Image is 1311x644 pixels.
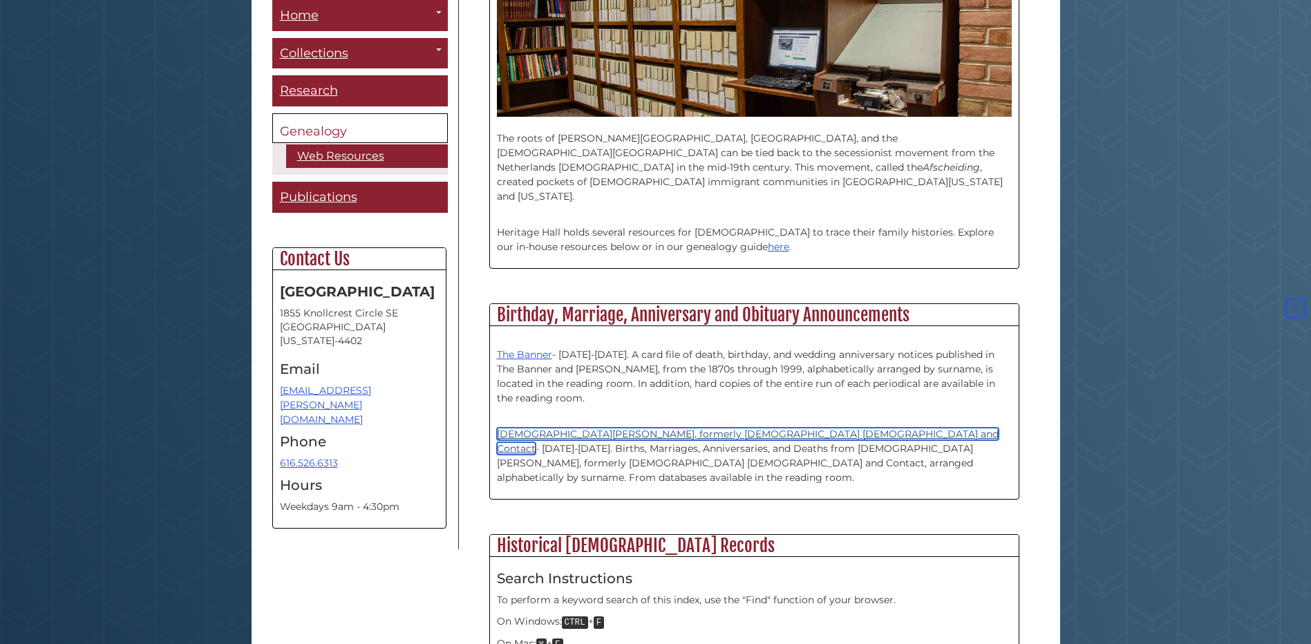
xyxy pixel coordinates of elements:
[497,413,1012,485] p: - [DATE]-[DATE]. Births, Marriages, Anniversaries, and Deaths from [DEMOGRAPHIC_DATA][PERSON_NAME...
[280,477,439,493] h4: Hours
[272,38,448,69] a: Collections
[490,304,1019,326] h2: Birthday, Marriage, Anniversary and Obituary Announcements
[280,83,338,98] span: Research
[497,614,1012,629] p: On Windows: +
[280,8,319,23] span: Home
[594,616,605,629] kbd: F
[280,384,371,426] a: [EMAIL_ADDRESS][PERSON_NAME][DOMAIN_NAME]
[280,46,348,61] span: Collections
[286,144,448,168] a: Web Resources
[280,434,439,449] h4: Phone
[562,616,588,629] kbd: CTRL
[272,113,448,144] a: Genealogy
[497,211,1012,254] p: Heritage Hall holds several resources for [DEMOGRAPHIC_DATA] to trace their family histories. Exp...
[497,571,1012,586] h4: Search Instructions
[272,75,448,106] a: Research
[280,306,439,348] address: 1855 Knollcrest Circle SE [GEOGRAPHIC_DATA][US_STATE]-4402
[490,535,1019,557] h2: Historical [DEMOGRAPHIC_DATA] Records
[280,457,338,469] a: 616.526.6313
[280,500,439,514] p: Weekdays 9am - 4:30pm
[497,593,1012,607] p: To perform a keyword search of this index, use the "Find" function of your browser.
[280,283,435,300] strong: [GEOGRAPHIC_DATA]
[280,189,357,205] span: Publications
[923,161,980,173] em: Afscheiding
[497,117,1012,204] p: The roots of [PERSON_NAME][GEOGRAPHIC_DATA], [GEOGRAPHIC_DATA], and the [DEMOGRAPHIC_DATA][GEOGRA...
[1282,302,1308,314] a: Back to Top
[280,361,439,377] h4: Email
[768,240,789,253] a: here
[280,124,347,139] span: Genealogy
[497,333,1012,406] p: - [DATE]-[DATE]. A card file of death, birthday, and wedding anniversary notices published in The...
[497,428,999,455] a: [DEMOGRAPHIC_DATA][PERSON_NAME], formerly [DEMOGRAPHIC_DATA] [DEMOGRAPHIC_DATA] and Contact
[273,248,446,270] h2: Contact Us
[497,348,552,361] a: The Banner
[272,182,448,213] a: Publications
